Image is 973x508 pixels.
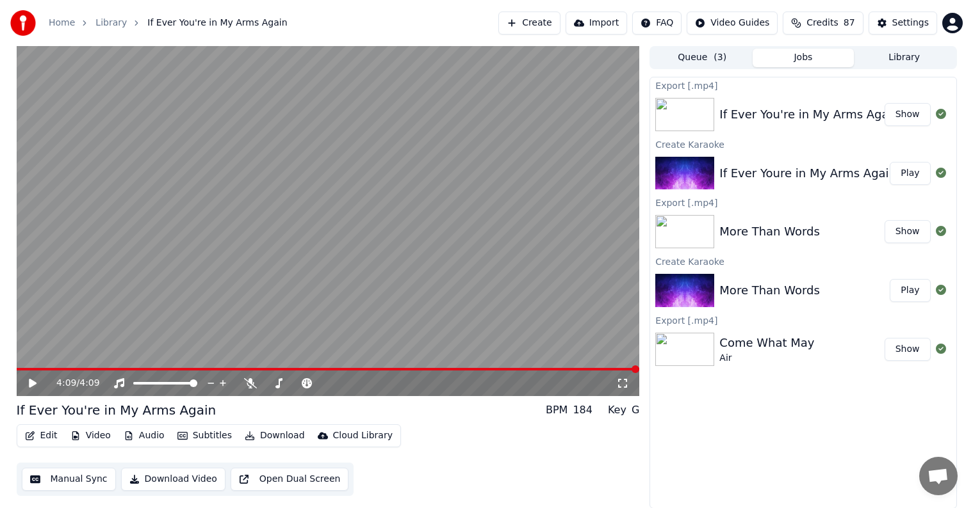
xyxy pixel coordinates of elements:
[885,220,931,243] button: Show
[844,17,855,29] span: 87
[719,223,820,241] div: More Than Words
[719,352,814,365] div: Air
[806,17,838,29] span: Credits
[10,10,36,36] img: youka
[147,17,287,29] span: If Ever You're in My Arms Again
[573,402,593,418] div: 184
[121,468,225,491] button: Download Video
[79,377,99,390] span: 4:09
[650,136,956,152] div: Create Karaoke
[719,334,814,352] div: Come What May
[650,194,956,210] div: Export [.mp4]
[783,12,863,35] button: Credits87
[49,17,75,29] a: Home
[95,17,127,29] a: Library
[632,12,682,35] button: FAQ
[885,103,931,126] button: Show
[632,402,639,418] div: G
[919,457,958,495] div: Open chat
[714,51,726,64] span: ( 3 )
[333,429,393,442] div: Cloud Library
[22,468,116,491] button: Manual Sync
[546,402,568,418] div: BPM
[885,338,931,361] button: Show
[719,164,896,182] div: If Ever Youre in My Arms Again
[892,17,929,29] div: Settings
[890,162,930,185] button: Play
[566,12,627,35] button: Import
[240,427,310,445] button: Download
[56,377,76,390] span: 4:09
[687,12,778,35] button: Video Guides
[719,282,820,299] div: More Than Words
[65,427,116,445] button: Video
[753,49,854,67] button: Jobs
[56,377,87,390] div: /
[498,12,560,35] button: Create
[719,106,899,123] div: If Ever You're in My Arms Again
[231,468,349,491] button: Open Dual Screen
[650,253,956,269] div: Create Karaoke
[608,402,626,418] div: Key
[650,77,956,93] div: Export [.mp4]
[119,427,170,445] button: Audio
[854,49,955,67] button: Library
[172,427,237,445] button: Subtitles
[650,312,956,328] div: Export [.mp4]
[890,279,930,302] button: Play
[17,401,217,419] div: If Ever You're in My Arms Again
[651,49,753,67] button: Queue
[20,427,63,445] button: Edit
[869,12,937,35] button: Settings
[49,17,288,29] nav: breadcrumb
